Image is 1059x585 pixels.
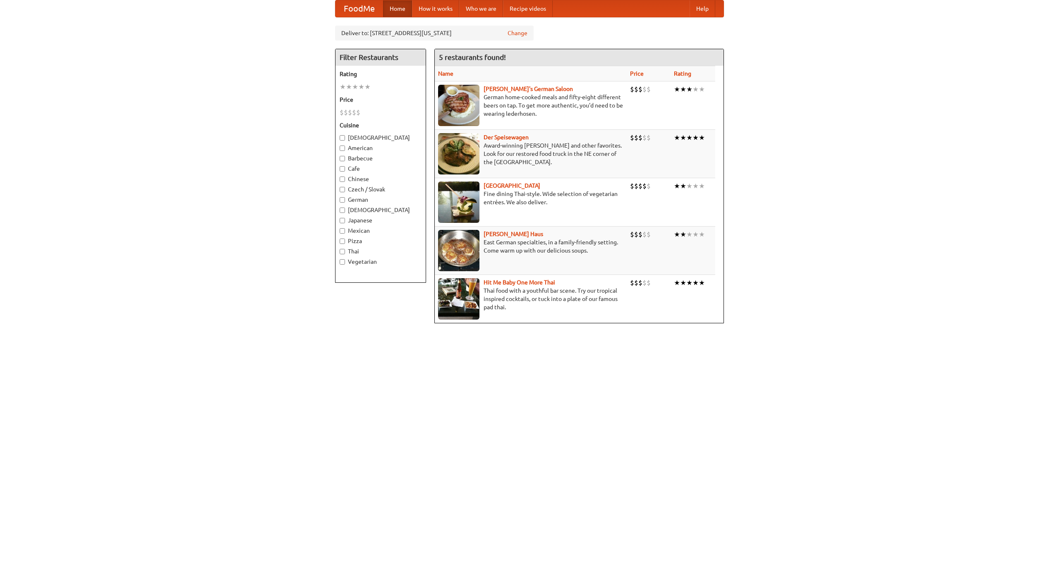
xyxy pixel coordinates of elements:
li: $ [642,85,647,94]
label: Vegetarian [340,258,422,266]
input: Thai [340,249,345,254]
img: speisewagen.jpg [438,133,479,174]
a: Price [630,70,644,77]
li: ★ [358,82,364,91]
li: ★ [364,82,371,91]
li: $ [634,230,638,239]
h5: Price [340,96,422,104]
p: Award-winning [PERSON_NAME] and other favorites. Look for our restored food truck in the NE corne... [438,141,623,166]
input: Chinese [340,177,345,182]
li: ★ [686,85,692,94]
label: Mexican [340,227,422,235]
a: Rating [674,70,691,77]
li: $ [352,108,356,117]
input: Czech / Slovak [340,187,345,192]
label: Barbecue [340,154,422,162]
p: German home-cooked meals and fifty-eight different beers on tap. To get more authentic, you'd nee... [438,93,623,118]
label: Cafe [340,165,422,173]
li: ★ [680,133,686,142]
li: ★ [692,181,699,191]
li: $ [340,108,344,117]
li: ★ [674,133,680,142]
li: ★ [674,85,680,94]
li: ★ [699,133,705,142]
input: German [340,197,345,203]
label: American [340,144,422,152]
li: ★ [352,82,358,91]
img: kohlhaus.jpg [438,230,479,271]
li: $ [647,133,651,142]
li: ★ [699,181,705,191]
li: ★ [680,181,686,191]
h4: Filter Restaurants [335,49,426,66]
li: ★ [692,230,699,239]
h5: Rating [340,70,422,78]
a: Who we are [459,0,503,17]
a: Help [690,0,715,17]
li: ★ [680,278,686,287]
li: ★ [674,181,680,191]
li: $ [344,108,348,117]
input: [DEMOGRAPHIC_DATA] [340,135,345,141]
p: East German specialties, in a family-friendly setting. Come warm up with our delicious soups. [438,238,623,255]
li: ★ [686,230,692,239]
li: $ [356,108,360,117]
li: ★ [686,278,692,287]
a: FoodMe [335,0,383,17]
a: Name [438,70,453,77]
input: Vegetarian [340,259,345,265]
li: $ [638,133,642,142]
a: Recipe videos [503,0,553,17]
img: babythai.jpg [438,278,479,320]
li: $ [634,85,638,94]
li: ★ [340,82,346,91]
li: $ [630,230,634,239]
li: ★ [699,278,705,287]
li: $ [647,85,651,94]
input: [DEMOGRAPHIC_DATA] [340,208,345,213]
a: Hit Me Baby One More Thai [484,279,555,286]
li: ★ [680,85,686,94]
li: ★ [686,133,692,142]
li: $ [642,181,647,191]
li: $ [647,181,651,191]
ng-pluralize: 5 restaurants found! [439,53,506,61]
li: $ [630,85,634,94]
li: $ [634,133,638,142]
label: Thai [340,247,422,255]
li: $ [647,278,651,287]
p: Fine dining Thai-style. Wide selection of vegetarian entrées. We also deliver. [438,190,623,206]
input: Cafe [340,166,345,172]
input: Mexican [340,228,345,234]
input: Pizza [340,239,345,244]
a: [PERSON_NAME] Haus [484,231,543,237]
input: Barbecue [340,156,345,161]
label: Chinese [340,175,422,183]
label: German [340,196,422,204]
li: ★ [699,85,705,94]
li: $ [638,230,642,239]
p: Thai food with a youthful bar scene. Try our tropical inspired cocktails, or tuck into a plate of... [438,287,623,311]
li: $ [630,278,634,287]
label: Czech / Slovak [340,185,422,193]
a: Der Speisewagen [484,134,529,141]
input: Japanese [340,218,345,223]
li: ★ [346,82,352,91]
div: Deliver to: [STREET_ADDRESS][US_STATE] [335,26,534,41]
h5: Cuisine [340,121,422,129]
li: ★ [686,181,692,191]
a: Home [383,0,412,17]
a: [PERSON_NAME]'s German Saloon [484,86,573,92]
li: $ [634,181,638,191]
li: $ [630,181,634,191]
li: ★ [674,278,680,287]
li: ★ [692,133,699,142]
a: [GEOGRAPHIC_DATA] [484,182,540,189]
li: ★ [674,230,680,239]
li: $ [630,133,634,142]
